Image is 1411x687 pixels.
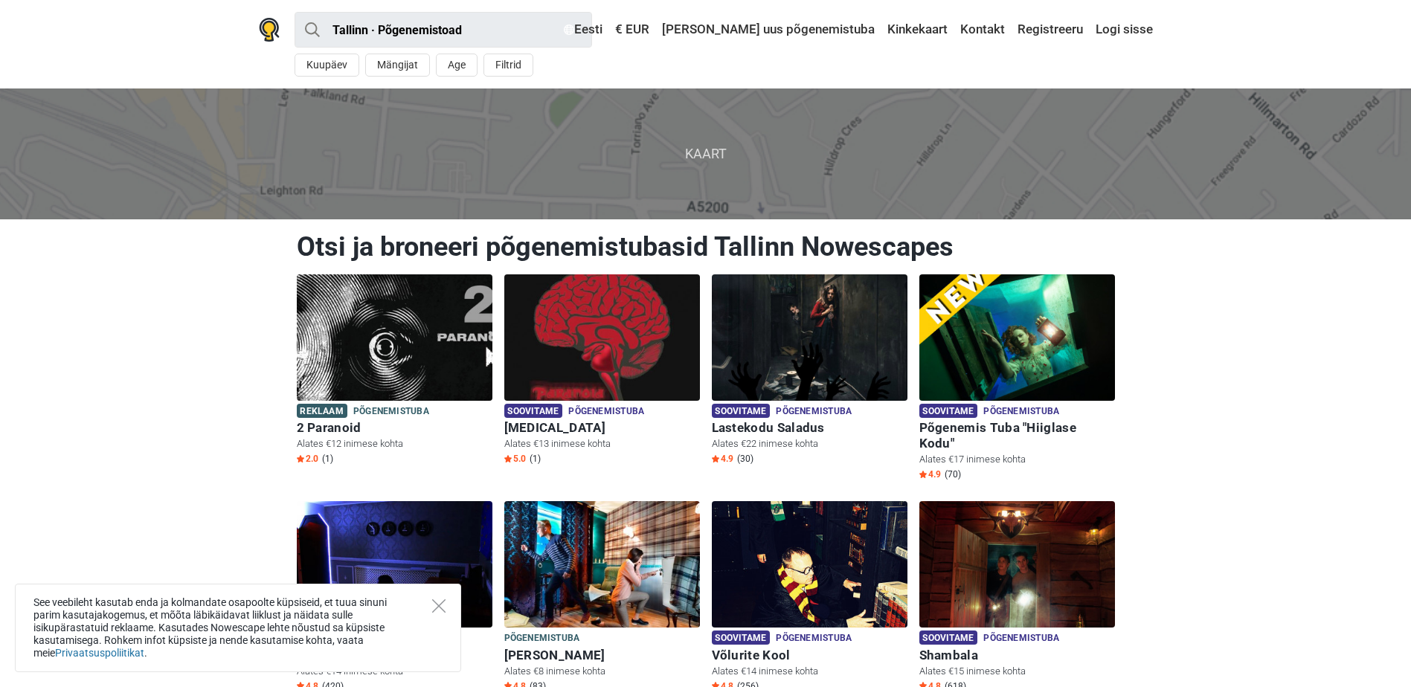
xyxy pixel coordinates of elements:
[919,468,941,480] span: 4.9
[712,630,771,645] span: Soovitame
[884,16,951,43] a: Kinkekaart
[504,404,563,418] span: Soovitame
[712,274,907,401] img: Lastekodu Saladus
[957,16,1009,43] a: Kontakt
[15,584,461,672] div: See veebileht kasutab enda ja kolmandate osapoolte küpsiseid, et tuua sinuni parim kasutajakogemu...
[919,648,1115,663] h6: Shambala
[297,453,318,465] span: 2.0
[1092,16,1153,43] a: Logi sisse
[919,274,1115,484] a: Põgenemis Tuba "Hiiglase Kodu" Soovitame Põgenemistuba Põgenemis Tuba "Hiiglase Kodu" Alates €17 ...
[919,274,1115,401] img: Põgenemis Tuba "Hiiglase Kodu"
[712,453,733,465] span: 4.9
[295,12,592,48] input: proovi “Tallinn”
[504,274,700,468] a: Paranoia Soovitame Põgenemistuba [MEDICAL_DATA] Alates €13 inimese kohta Star5.0 (1)
[432,599,446,613] button: Close
[712,648,907,663] h6: Võlurite Kool
[322,453,333,465] span: (1)
[919,665,1115,678] p: Alates €15 inimese kohta
[919,420,1115,451] h6: Põgenemis Tuba "Hiiglase Kodu"
[353,404,429,420] span: Põgenemistuba
[365,54,430,77] button: Mängijat
[297,274,492,468] a: 2 Paranoid Reklaam Põgenemistuba 2 Paranoid Alates €12 inimese kohta Star2.0 (1)
[568,404,644,420] span: Põgenemistuba
[560,16,606,43] a: Eesti
[712,437,907,451] p: Alates €22 inimese kohta
[658,16,878,43] a: [PERSON_NAME] uus põgenemistuba
[297,274,492,401] img: 2 Paranoid
[297,455,304,462] img: Star
[737,453,753,465] span: (30)
[259,18,280,42] img: Nowescape logo
[919,471,927,478] img: Star
[1014,16,1087,43] a: Registreeru
[297,501,492,628] img: Põgenemine Pangast
[983,404,1059,420] span: Põgenemistuba
[712,420,907,436] h6: Lastekodu Saladus
[776,630,852,647] span: Põgenemistuba
[504,437,700,451] p: Alates €13 inimese kohta
[295,54,359,77] button: Kuupäev
[919,501,1115,628] img: Shambala
[504,630,580,647] span: Põgenemistuba
[919,453,1115,466] p: Alates €17 inimese kohta
[504,455,512,462] img: Star
[712,274,907,468] a: Lastekodu Saladus Soovitame Põgenemistuba Lastekodu Saladus Alates €22 inimese kohta Star4.9 (30)
[297,230,1115,263] h1: Otsi ja broneeri põgenemistubasid Tallinn Nowescapes
[712,404,771,418] span: Soovitame
[504,665,700,678] p: Alates €8 inimese kohta
[436,54,478,77] button: Age
[504,453,526,465] span: 5.0
[776,404,852,420] span: Põgenemistuba
[712,665,907,678] p: Alates €14 inimese kohta
[712,455,719,462] img: Star
[983,630,1059,647] span: Põgenemistuba
[564,25,574,35] img: Eesti
[55,647,144,659] a: Privaatsuspoliitikat
[919,404,978,418] span: Soovitame
[919,630,978,645] span: Soovitame
[712,501,907,628] img: Võlurite Kool
[504,420,700,436] h6: [MEDICAL_DATA]
[611,16,653,43] a: € EUR
[297,404,347,418] span: Reklaam
[297,420,492,436] h6: 2 Paranoid
[504,501,700,628] img: Sherlock Holmes
[504,648,700,663] h6: [PERSON_NAME]
[530,453,541,465] span: (1)
[504,274,700,401] img: Paranoia
[945,468,961,480] span: (70)
[483,54,533,77] button: Filtrid
[297,437,492,451] p: Alates €12 inimese kohta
